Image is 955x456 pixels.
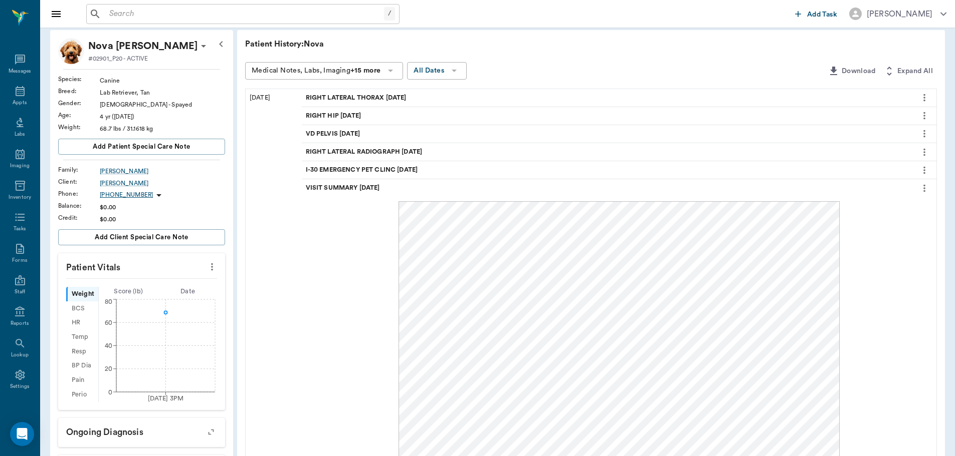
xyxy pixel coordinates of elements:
button: Expand All [879,62,937,81]
div: 68.7 lbs / 31.1618 kg [100,124,225,133]
button: Add patient Special Care Note [58,139,225,155]
div: / [384,7,395,21]
div: [PERSON_NAME] [867,8,932,20]
div: BP Dia [66,359,98,373]
div: Forms [12,257,27,264]
div: $0.00 [100,203,225,212]
button: Close drawer [46,4,66,24]
button: more [204,258,220,275]
div: Messages [9,68,32,75]
p: [PHONE_NUMBER] [100,191,153,199]
button: more [916,162,932,179]
b: +15 more [350,67,380,74]
div: [DEMOGRAPHIC_DATA] - Spayed [100,100,225,109]
span: Add client Special Care Note [95,232,188,243]
div: Nova Dupree [88,38,198,54]
tspan: 0 [108,389,112,395]
p: #02901_P20 - ACTIVE [88,54,148,63]
button: Download [824,62,879,81]
button: All Dates [407,62,467,80]
button: more [916,107,932,124]
a: [PERSON_NAME] [100,179,225,188]
div: Inventory [9,194,31,201]
div: Client : [58,177,100,186]
button: more [916,89,932,106]
div: $0.00 [100,215,225,224]
span: VISIT SUMMARY [DATE] [306,183,382,193]
div: Weight [66,287,98,301]
tspan: 60 [105,319,112,325]
p: Patient Vitals [58,253,225,278]
div: BCS [66,301,98,316]
div: Resp [66,344,98,359]
div: Temp [66,330,98,344]
div: Family : [58,165,100,174]
span: RIGHT HIP [DATE] [306,111,363,121]
button: [PERSON_NAME] [841,5,954,23]
div: Open Intercom Messenger [10,422,34,446]
tspan: 80 [105,299,112,305]
div: Reports [11,320,29,327]
span: Add patient Special Care Note [93,141,190,152]
p: Patient History: Nova [245,38,546,50]
img: Profile Image [58,38,84,64]
div: Balance : [58,201,100,210]
div: Tasks [14,225,26,233]
span: RIGHT LATERAL RADIOGRAPH [DATE] [306,147,425,157]
button: more [916,125,932,142]
div: Medical Notes, Labs, Imaging [252,65,380,77]
button: more [916,144,932,161]
div: Date [158,287,218,296]
div: Pain [66,373,98,387]
input: Search [105,7,384,21]
div: Labs [15,131,25,138]
tspan: 40 [105,343,112,349]
p: Nova [PERSON_NAME] [88,38,198,54]
div: Gender : [58,99,100,108]
p: Ongoing diagnosis [58,418,225,443]
div: Phone : [58,189,100,198]
span: RIGHT LATERAL THORAX [DATE] [306,93,409,103]
tspan: 20 [105,366,112,372]
div: Weight : [58,123,100,132]
div: Lab Retriever, Tan [100,88,225,97]
div: Staff [15,288,25,296]
div: 4 yr ([DATE]) [100,112,225,121]
div: HR [66,316,98,330]
span: VD PELVIS [DATE] [306,129,362,139]
div: Settings [10,383,30,390]
div: Breed : [58,87,100,96]
div: Age : [58,111,100,120]
tspan: [DATE] 3PM [148,395,184,401]
span: Expand All [897,65,933,78]
div: Imaging [10,162,30,170]
button: Add Task [791,5,841,23]
div: Score ( lb ) [99,287,158,296]
div: Credit : [58,213,100,222]
button: Add client Special Care Note [58,229,225,245]
div: Species : [58,75,100,84]
div: Appts [13,99,27,107]
button: more [916,180,932,197]
div: Lookup [11,351,29,359]
div: Canine [100,76,225,85]
span: I-30 EMERGENCY PET CLINC [DATE] [306,165,420,175]
a: [PERSON_NAME] [100,167,225,176]
div: Perio [66,387,98,402]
